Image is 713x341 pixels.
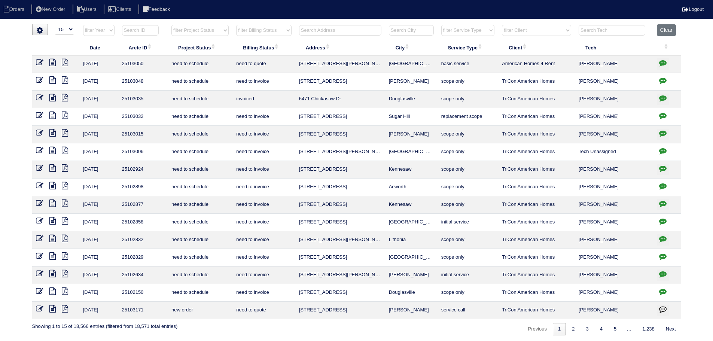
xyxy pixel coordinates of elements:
td: [DATE] [79,126,118,143]
td: need to invoice [232,231,295,249]
td: need to schedule [168,231,232,249]
td: [PERSON_NAME] [575,284,653,302]
td: [DATE] [79,284,118,302]
li: Users [73,4,103,15]
td: 25102829 [118,249,168,267]
td: [DATE] [79,91,118,108]
td: [GEOGRAPHIC_DATA] [385,214,438,231]
td: TriCon American Homes [498,267,575,284]
td: new order [168,302,232,319]
td: [DATE] [79,161,118,179]
td: Acworth [385,179,438,196]
td: [STREET_ADDRESS] [295,214,385,231]
td: scope only [438,231,498,249]
td: need to schedule [168,214,232,231]
td: [PERSON_NAME] [385,267,438,284]
td: [STREET_ADDRESS] [295,196,385,214]
td: TriCon American Homes [498,73,575,91]
td: scope only [438,179,498,196]
td: need to schedule [168,108,232,126]
td: need to schedule [168,91,232,108]
td: [PERSON_NAME] [385,73,438,91]
td: [STREET_ADDRESS] [295,284,385,302]
a: Next [661,323,681,335]
td: need to schedule [168,143,232,161]
td: 25103015 [118,126,168,143]
td: [PERSON_NAME] [575,196,653,214]
input: Search Address [299,25,381,36]
th: Billing Status: activate to sort column ascending [232,40,295,55]
td: TriCon American Homes [498,161,575,179]
input: Search City [389,25,434,36]
td: [PERSON_NAME] [575,126,653,143]
td: [DATE] [79,55,118,73]
td: [STREET_ADDRESS] [295,302,385,319]
td: 25103048 [118,73,168,91]
a: Logout [682,6,704,12]
td: need to schedule [168,73,232,91]
td: TriCon American Homes [498,91,575,108]
td: [STREET_ADDRESS][PERSON_NAME] [295,143,385,161]
td: Tech Unassigned [575,143,653,161]
a: 2 [567,323,580,335]
td: [DATE] [79,143,118,161]
td: need to invoice [232,73,295,91]
div: Showing 1 to 15 of 18,566 entries (filtered from 18,571 total entries) [32,319,178,330]
td: need to invoice [232,249,295,267]
th: Tech [575,40,653,55]
td: [STREET_ADDRESS][PERSON_NAME] [295,55,385,73]
td: [GEOGRAPHIC_DATA] [385,55,438,73]
td: [DATE] [79,73,118,91]
td: scope only [438,91,498,108]
td: Sugar Hill [385,108,438,126]
td: Kennesaw [385,196,438,214]
td: [STREET_ADDRESS] [295,108,385,126]
li: Feedback [138,4,176,15]
td: [PERSON_NAME] [575,267,653,284]
td: Douglasville [385,91,438,108]
span: … [622,326,636,332]
td: 25103050 [118,55,168,73]
td: TriCon American Homes [498,126,575,143]
td: need to quote [232,302,295,319]
td: TriCon American Homes [498,249,575,267]
a: 1,238 [637,323,660,335]
th: : activate to sort column ascending [653,40,681,55]
td: invoiced [232,91,295,108]
th: Date [79,40,118,55]
td: 25102898 [118,179,168,196]
td: initial service [438,267,498,284]
td: need to invoice [232,267,295,284]
td: [PERSON_NAME] [575,214,653,231]
td: need to invoice [232,161,295,179]
td: [STREET_ADDRESS] [295,161,385,179]
td: basic service [438,55,498,73]
td: [PERSON_NAME] [575,108,653,126]
td: [DATE] [79,214,118,231]
td: [DATE] [79,108,118,126]
td: [DATE] [79,179,118,196]
td: [PERSON_NAME] [575,231,653,249]
td: scope only [438,161,498,179]
td: replacement scope [438,108,498,126]
td: need to invoice [232,284,295,302]
th: Service Type: activate to sort column ascending [438,40,498,55]
td: TriCon American Homes [498,143,575,161]
input: Search Tech [579,25,645,36]
td: 25102150 [118,284,168,302]
td: need to invoice [232,179,295,196]
td: [PERSON_NAME] [575,302,653,319]
a: 1 [553,323,566,335]
button: Clear [657,24,676,36]
td: initial service [438,214,498,231]
td: Kennesaw [385,161,438,179]
li: New Order [31,4,71,15]
td: [STREET_ADDRESS] [295,249,385,267]
input: Search ID [122,25,159,36]
td: TriCon American Homes [498,179,575,196]
li: Clients [104,4,137,15]
td: need to invoice [232,214,295,231]
td: TriCon American Homes [498,214,575,231]
td: [PERSON_NAME] [575,91,653,108]
td: need to schedule [168,267,232,284]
